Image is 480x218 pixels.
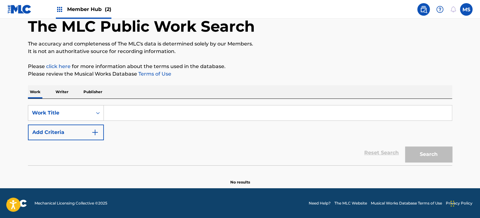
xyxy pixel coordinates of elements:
[28,17,255,36] h1: The MLC Public Work Search
[82,85,104,98] p: Publisher
[32,109,88,117] div: Work Title
[67,6,111,13] span: Member Hub
[35,200,107,206] span: Mechanical Licensing Collective © 2025
[28,125,104,140] button: Add Criteria
[460,3,472,16] div: User Menu
[28,63,452,70] p: Please for more information about the terms used in the database.
[450,6,456,13] div: Notifications
[28,105,452,165] form: Search Form
[105,6,111,12] span: (2)
[28,85,42,98] p: Work
[446,200,472,206] a: Privacy Policy
[420,6,427,13] img: search
[56,6,63,13] img: Top Rightsholders
[28,40,452,48] p: The accuracy and completeness of The MLC's data is determined solely by our Members.
[371,200,442,206] a: Musical Works Database Terms of Use
[46,63,71,69] a: click here
[28,70,452,78] p: Please review the Musical Works Database
[8,199,27,207] img: logo
[417,3,430,16] a: Public Search
[451,194,454,213] div: Drag
[137,71,171,77] a: Terms of Use
[434,3,446,16] div: Help
[449,188,480,218] iframe: Chat Widget
[436,6,444,13] img: help
[54,85,70,98] p: Writer
[28,48,452,55] p: It is not an authoritative source for recording information.
[91,129,99,136] img: 9d2ae6d4665cec9f34b9.svg
[230,172,250,185] p: No results
[334,200,367,206] a: The MLC Website
[309,200,331,206] a: Need Help?
[8,5,32,14] img: MLC Logo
